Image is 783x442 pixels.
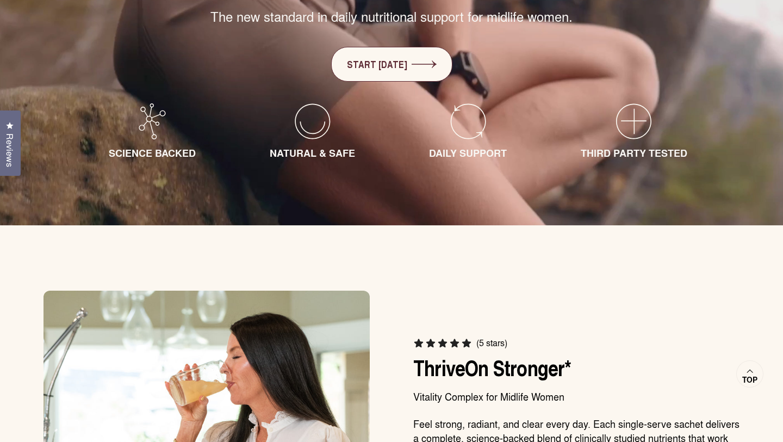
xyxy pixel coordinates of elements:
[210,7,573,26] span: The new standard in daily nutritional support for midlife women.
[331,47,452,82] a: START [DATE]
[581,146,687,160] span: THIRD PARTY TESTED
[3,133,17,167] span: Reviews
[476,337,507,348] span: (5 stars)
[413,389,739,403] p: Vitality Complex for Midlife Women
[429,146,507,160] span: DAILY SUPPORT
[413,352,571,384] span: ThriveOn Stronger*
[742,375,757,385] span: Top
[270,146,355,160] span: NATURAL & SAFE
[413,352,571,383] a: ThriveOn Stronger*
[109,146,196,160] span: SCIENCE BACKED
